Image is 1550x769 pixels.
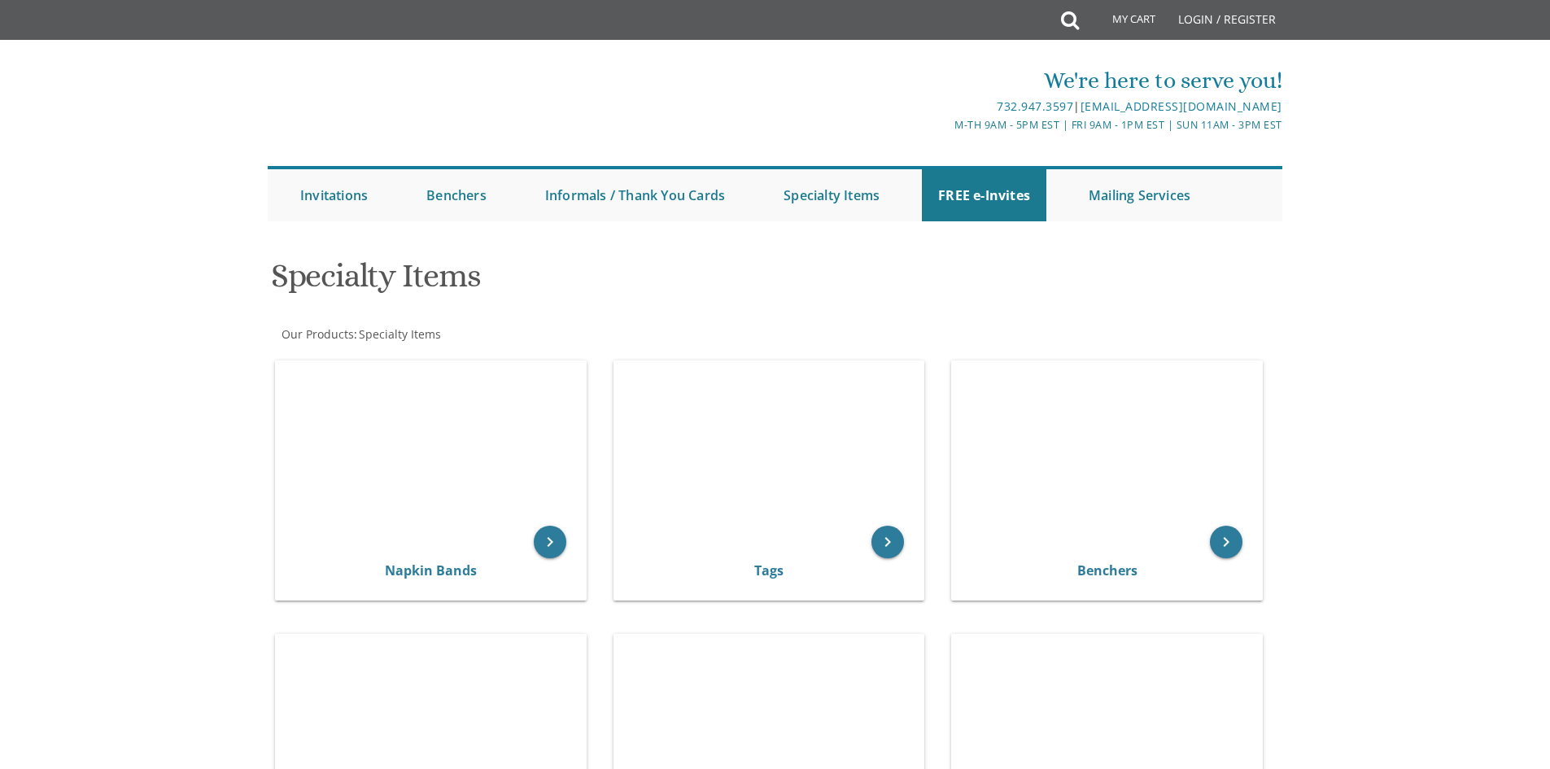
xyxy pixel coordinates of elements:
img: Benchers [952,361,1262,542]
a: Benchers [410,169,503,221]
div: M-Th 9am - 5pm EST | Fri 9am - 1pm EST | Sun 11am - 3pm EST [607,116,1282,133]
a: Benchers [1077,561,1137,579]
span: Specialty Items [359,326,441,342]
a: keyboard_arrow_right [871,526,904,558]
a: Specialty Items [767,169,896,221]
div: : [268,326,775,343]
div: | [607,97,1282,116]
a: FREE e-Invites [922,169,1046,221]
a: Specialty Items [357,326,441,342]
a: My Cart [1077,2,1167,42]
a: Informals / Thank You Cards [529,169,741,221]
a: Napkin Bands [385,561,477,579]
a: keyboard_arrow_right [534,526,566,558]
a: [EMAIL_ADDRESS][DOMAIN_NAME] [1081,98,1282,114]
a: Tags [754,561,784,579]
a: 732.947.3597 [997,98,1073,114]
img: Tags [614,361,924,542]
a: Mailing Services [1072,169,1207,221]
h1: Specialty Items [271,258,935,306]
a: keyboard_arrow_right [1210,526,1242,558]
div: We're here to serve you! [607,64,1282,97]
a: Invitations [284,169,384,221]
a: Our Products [280,326,354,342]
img: Napkin Bands [276,361,586,542]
